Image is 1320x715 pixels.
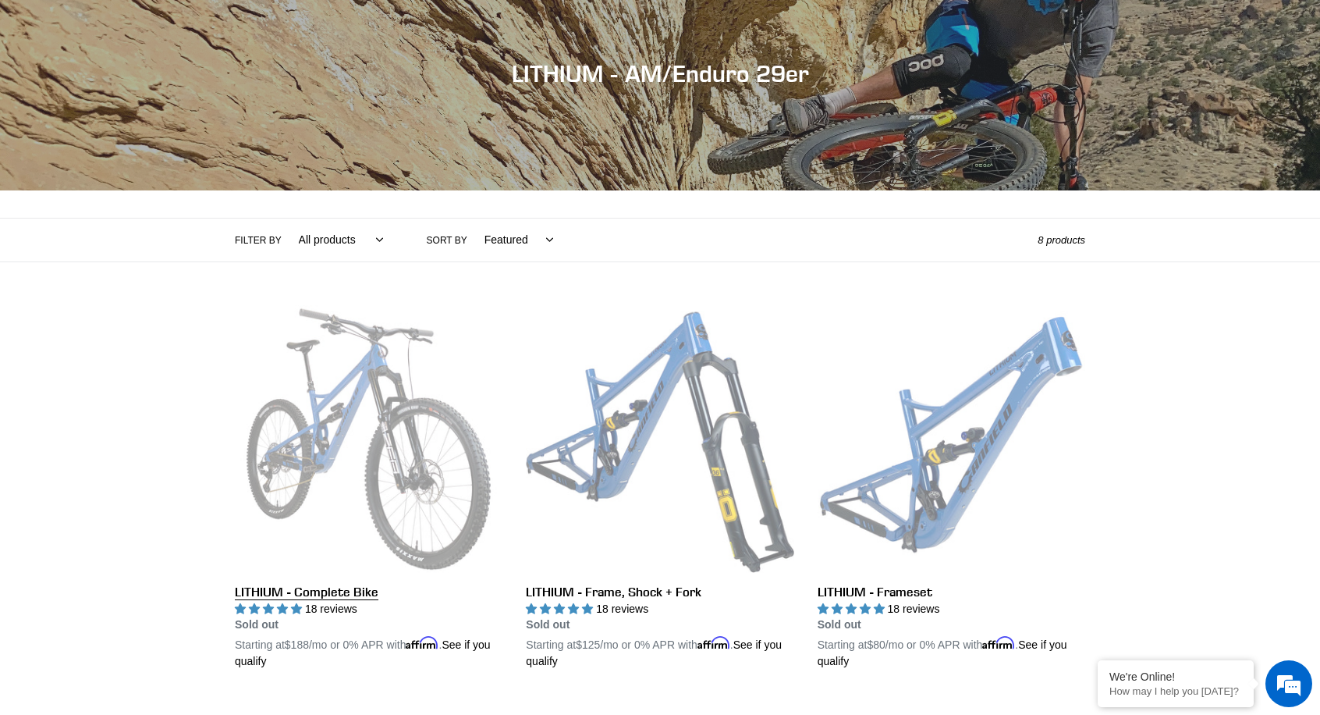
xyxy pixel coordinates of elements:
[1109,685,1242,697] p: How may I help you today?
[8,426,297,481] textarea: Type your message and hit 'Enter'
[512,59,809,87] span: LITHIUM - AM/Enduro 29er
[1109,671,1242,683] div: We're Online!
[256,8,293,45] div: Minimize live chat window
[105,87,286,108] div: Chat with us now
[1038,234,1085,246] span: 8 products
[235,233,282,247] label: Filter by
[17,86,41,109] div: Navigation go back
[50,78,89,117] img: d_696896380_company_1647369064580_696896380
[90,197,215,354] span: We're online!
[427,233,467,247] label: Sort by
